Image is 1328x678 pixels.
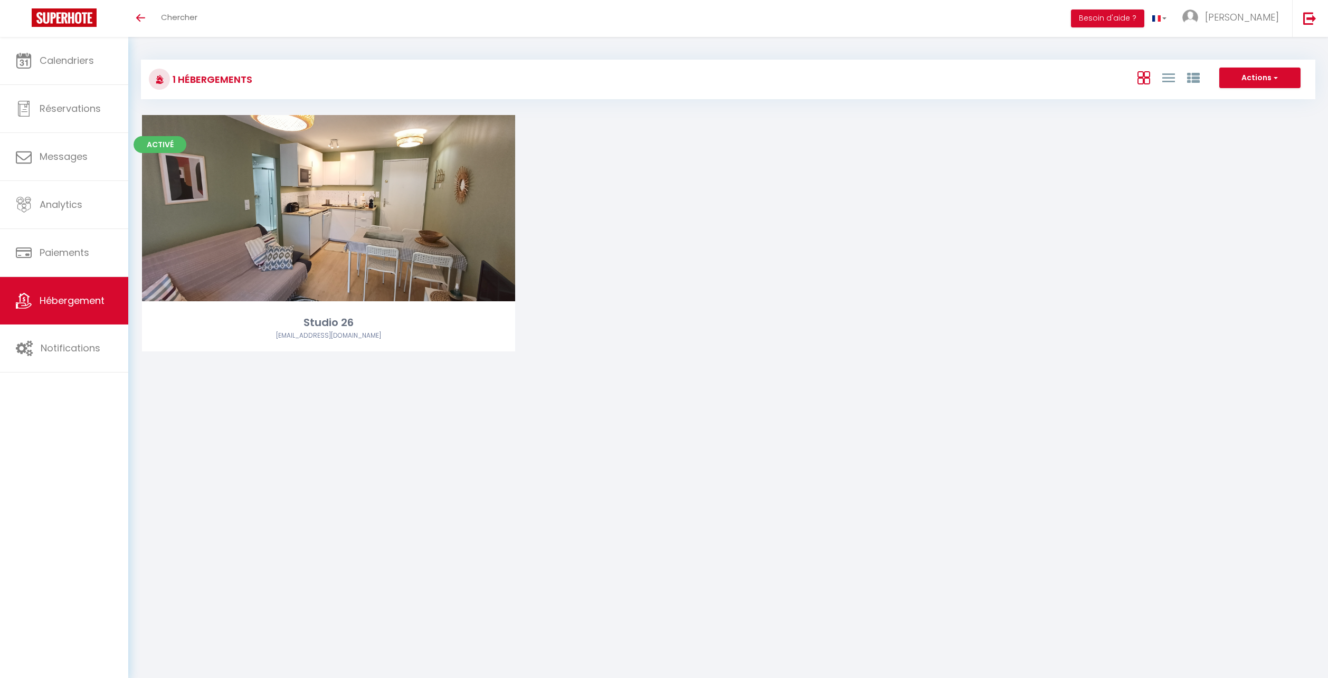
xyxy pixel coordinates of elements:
[40,198,82,211] span: Analytics
[41,341,100,355] span: Notifications
[1182,9,1198,25] img: ...
[142,314,515,331] div: Studio 26
[40,54,94,67] span: Calendriers
[1071,9,1144,27] button: Besoin d'aide ?
[40,150,88,163] span: Messages
[170,68,252,91] h3: 1 Hébergements
[297,197,360,218] a: Editer
[40,246,89,259] span: Paiements
[1162,69,1175,86] a: Vue en Liste
[40,294,105,307] span: Hébergement
[1205,11,1279,24] span: [PERSON_NAME]
[142,331,515,341] div: Airbnb
[134,136,186,153] span: Activé
[1187,69,1200,86] a: Vue par Groupe
[1219,68,1301,89] button: Actions
[1137,69,1150,86] a: Vue en Box
[32,8,97,27] img: Super Booking
[161,12,197,23] span: Chercher
[40,102,101,115] span: Réservations
[1303,12,1316,25] img: logout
